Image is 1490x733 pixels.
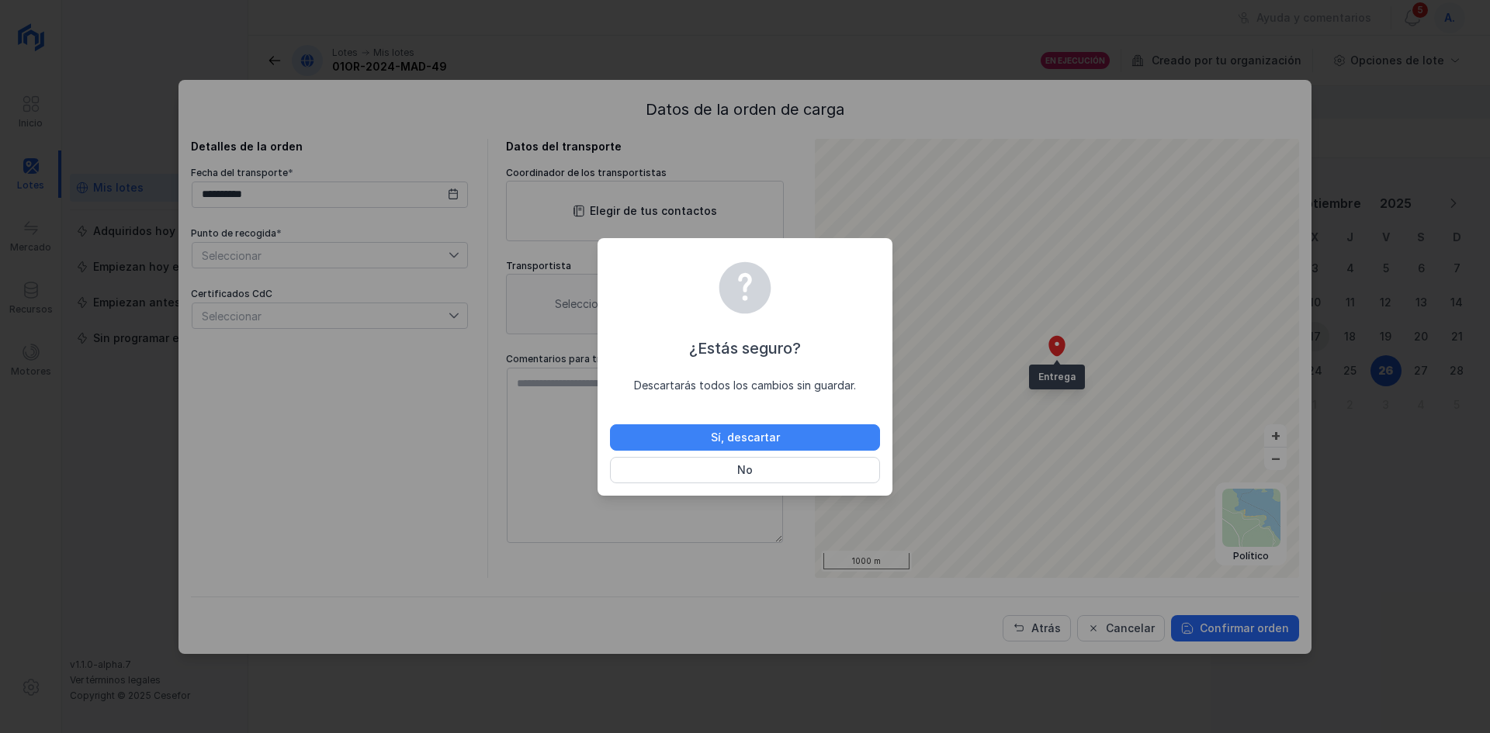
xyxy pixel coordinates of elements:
div: No [737,462,753,478]
div: Sí, descartar [711,430,780,445]
div: ¿Estás seguro? [610,337,880,359]
button: Sí, descartar [610,424,880,451]
div: Descartarás todos los cambios sin guardar. [610,378,880,393]
button: No [610,457,880,483]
